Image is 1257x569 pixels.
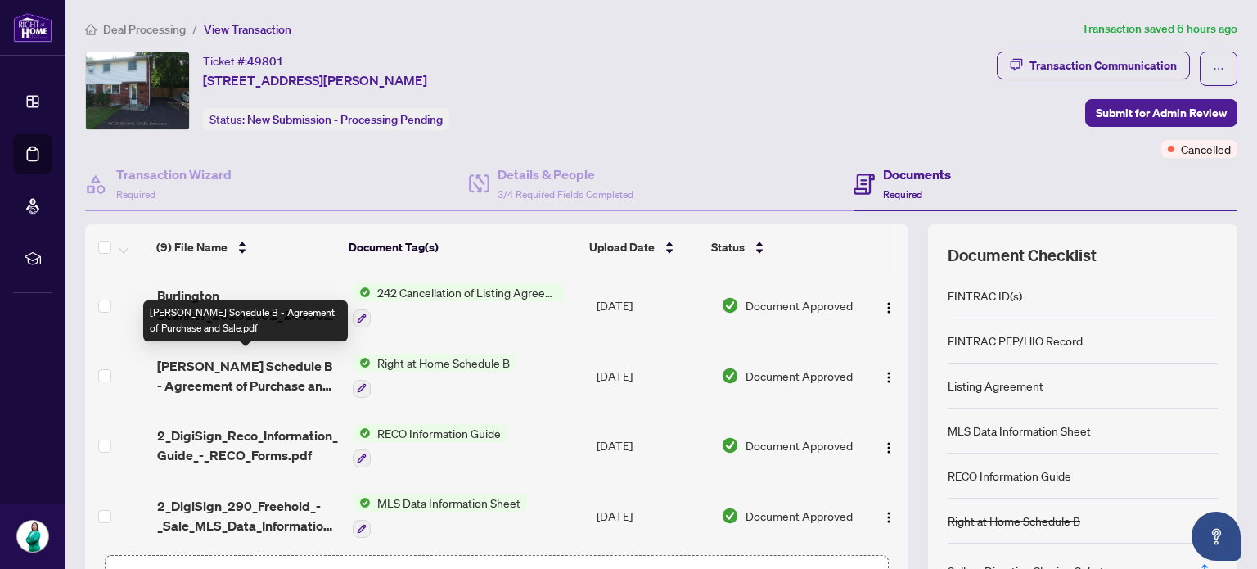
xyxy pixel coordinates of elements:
li: / [192,20,197,38]
span: Document Approved [746,507,853,525]
span: Submit for Admin Review [1096,100,1227,126]
span: [PERSON_NAME] Schedule B - Agreement of Purchase and Sale.pdf [157,356,340,395]
span: Document Approved [746,436,853,454]
button: Status IconMLS Data Information Sheet [353,494,527,538]
div: Listing Agreement [948,377,1043,395]
img: logo [13,12,52,43]
div: [PERSON_NAME] Schedule B - Agreement of Purchase and Sale.pdf [143,300,348,341]
span: Cancelled [1181,140,1231,158]
span: MLS Data Information Sheet [371,494,527,512]
span: 2_DigiSign_Reco_Information_Guide_-_RECO_Forms.pdf [157,426,340,465]
div: Transaction Communication [1029,52,1177,79]
img: Logo [882,441,895,454]
img: Logo [882,371,895,384]
button: Submit for Admin Review [1085,99,1237,127]
td: [DATE] [590,411,714,481]
span: [STREET_ADDRESS][PERSON_NAME] [203,70,427,90]
img: Status Icon [353,354,371,372]
span: (9) File Name [156,238,228,256]
th: Document Tag(s) [342,224,583,270]
article: Transaction saved 6 hours ago [1082,20,1237,38]
button: Logo [876,503,902,529]
span: Burlington Scanner_20251002_144306.pdf [157,286,340,325]
img: Status Icon [353,494,371,512]
span: home [85,24,97,35]
button: Logo [876,292,902,318]
img: Status Icon [353,424,371,442]
span: 2_DigiSign_290_Freehold_-_Sale_MLS_Data_Information_Form_-_PropTx-[PERSON_NAME].pdf [157,496,340,535]
span: Right at Home Schedule B [371,354,516,372]
div: Right at Home Schedule B [948,512,1080,530]
div: RECO Information Guide [948,467,1071,485]
div: Ticket #: [203,52,284,70]
td: [DATE] [590,481,714,551]
div: FINTRAC PEP/HIO Record [948,332,1083,350]
button: Status Icon242 Cancellation of Listing Agreement - Authority to Offer for Sale [353,283,565,327]
span: RECO Information Guide [371,424,507,442]
div: Status: [203,108,449,130]
span: Document Approved [746,367,853,385]
h4: Details & People [498,165,633,184]
td: [DATE] [590,341,714,411]
button: Status IconRight at Home Schedule B [353,354,516,398]
span: Required [883,188,922,201]
img: Document Status [721,296,739,314]
img: Profile Icon [17,521,48,552]
h4: Transaction Wizard [116,165,232,184]
span: View Transaction [204,22,291,37]
div: FINTRAC ID(s) [948,287,1022,305]
span: Required [116,188,155,201]
span: Upload Date [589,238,655,256]
td: [DATE] [590,270,714,341]
button: Status IconRECO Information Guide [353,424,507,468]
div: MLS Data Information Sheet [948,422,1091,440]
span: Deal Processing [103,22,186,37]
img: Document Status [721,436,739,454]
span: Document Approved [746,296,853,314]
th: Upload Date [583,224,705,270]
span: ellipsis [1213,63,1224,75]
th: Status [705,224,854,270]
img: Status Icon [353,283,371,301]
span: Document Checklist [948,244,1097,267]
button: Logo [876,432,902,458]
img: Logo [882,511,895,524]
span: New Submission - Processing Pending [247,112,443,127]
button: Transaction Communication [997,52,1190,79]
img: IMG-X12357875_1.jpg [86,52,189,129]
button: Open asap [1192,512,1241,561]
span: Status [711,238,745,256]
img: Logo [882,301,895,314]
span: 49801 [247,54,284,69]
img: Document Status [721,507,739,525]
span: 242 Cancellation of Listing Agreement - Authority to Offer for Sale [371,283,565,301]
h4: Documents [883,165,951,184]
th: (9) File Name [150,224,342,270]
button: Logo [876,363,902,389]
span: 3/4 Required Fields Completed [498,188,633,201]
img: Document Status [721,367,739,385]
